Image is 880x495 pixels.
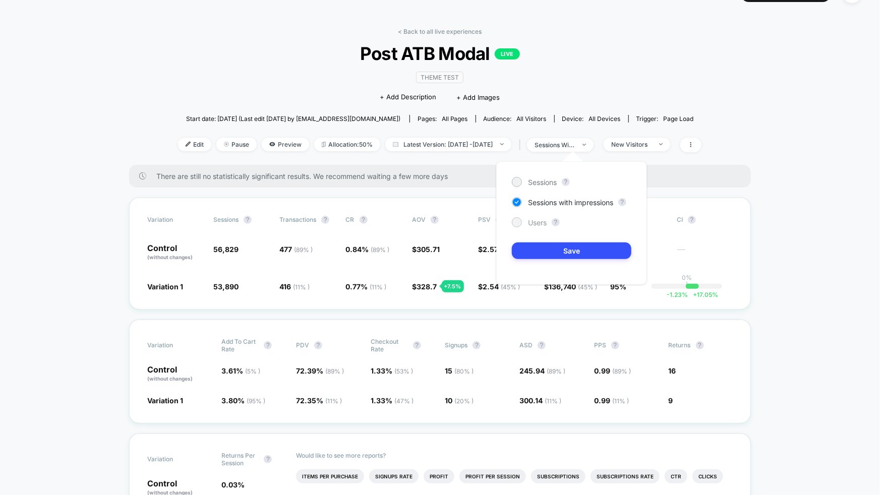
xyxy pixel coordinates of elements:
button: ? [688,216,696,224]
span: 0.99 [594,396,629,405]
span: PPS [594,341,606,349]
button: ? [611,341,619,349]
span: | [516,138,527,152]
button: ? [264,455,272,463]
span: Post ATB Modal [204,43,675,64]
span: 3.80 % [221,396,265,405]
span: AOV [412,216,426,223]
span: 1.33 % [371,396,414,405]
span: 416 [279,282,310,291]
span: Transactions [279,216,316,223]
span: $ [412,282,437,291]
p: | [686,281,688,289]
button: ? [538,341,546,349]
span: Variation 1 [147,396,183,405]
div: + 7.5 % [442,280,464,292]
span: Variation [147,452,203,467]
li: Profit Per Session [459,469,526,483]
span: Returns [669,341,691,349]
span: Preview [262,138,309,151]
span: 2.54 [483,282,520,291]
button: ? [552,218,560,226]
span: ( 89 % ) [547,367,565,375]
button: ? [413,341,421,349]
span: ( 5 % ) [245,367,260,375]
span: 1.33 % [371,366,413,375]
span: + Add Description [380,92,436,102]
span: Latest Version: [DATE] - [DATE] [385,138,511,151]
span: --- [677,246,733,261]
span: Device: [554,115,628,122]
span: Sessions with impressions [528,198,613,207]
span: 477 [279,245,313,254]
span: ( 89 % ) [612,367,631,375]
button: ? [618,198,626,206]
span: ( 11 % ) [370,283,387,291]
span: Sessions [213,216,239,223]
button: ? [473,341,481,349]
span: 3.61 % [221,366,260,375]
span: ( 89 % ) [371,246,390,254]
span: PSV [478,216,491,223]
span: 9 [669,396,673,405]
span: all pages [442,115,468,122]
span: 72.35 % [296,396,342,405]
span: $ [478,245,519,254]
span: Start date: [DATE] (Last edit [DATE] by [EMAIL_ADDRESS][DOMAIN_NAME]) [186,115,400,122]
button: ? [314,341,322,349]
span: ( 95 % ) [247,397,265,405]
span: Returns Per Session [221,452,259,467]
img: rebalance [322,142,326,147]
span: ( 11 % ) [612,397,629,405]
span: 0.84 % [346,245,390,254]
button: ? [360,216,368,224]
span: 0.77 % [346,282,387,291]
img: edit [186,142,191,147]
span: (without changes) [147,254,193,260]
button: Save [512,242,631,259]
button: ? [696,341,704,349]
li: Subscriptions [531,469,585,483]
span: Page Load [664,115,694,122]
img: end [659,143,663,145]
p: Control [147,365,212,383]
span: ( 47 % ) [394,397,414,405]
span: ( 11 % ) [545,397,561,405]
span: 15 [445,366,474,375]
span: 305.71 [417,245,440,254]
span: Theme Test [416,72,463,83]
span: Variation [147,216,203,224]
div: New Visitors [611,141,652,148]
span: Pause [216,138,257,151]
span: Edit [178,138,211,151]
div: Trigger: [636,115,694,122]
button: ? [431,216,439,224]
span: $ [478,282,520,291]
span: Users [528,218,547,227]
img: end [224,142,229,147]
p: 0% [682,274,692,281]
button: ? [321,216,329,224]
span: ( 11 % ) [293,283,310,291]
li: Profit [424,469,454,483]
span: ( 80 % ) [454,367,474,375]
span: ( 20 % ) [454,397,474,405]
span: Variation 1 [147,282,183,291]
div: Pages: [418,115,468,122]
span: (without changes) [147,376,193,382]
span: ( 89 % ) [294,246,313,254]
span: $ [412,245,440,254]
span: + [693,291,697,298]
span: Sessions [528,178,557,187]
span: 17.05 % [688,291,718,298]
img: end [582,144,586,146]
div: sessions with impression [535,141,575,149]
li: Signups Rate [369,469,419,483]
span: Add To Cart Rate [221,338,259,353]
span: 16 [669,366,676,375]
button: ? [562,178,570,186]
p: LIVE [495,48,520,59]
span: Checkout Rate [371,338,408,353]
p: Would like to see more reports? [296,452,733,459]
div: Audience: [484,115,547,122]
